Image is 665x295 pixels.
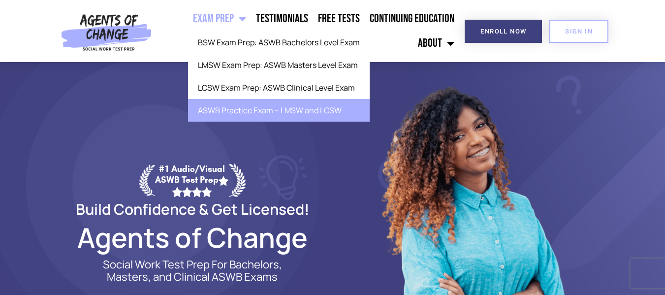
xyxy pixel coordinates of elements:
ul: Exam Prep [188,31,370,122]
a: Exam Prep [188,6,251,31]
a: LMSW Exam Prep: ASWB Masters Level Exam [188,54,370,76]
a: BSW Exam Prep: ASWB Bachelors Level Exam [188,31,370,54]
a: Continuing Education [365,6,459,31]
a: Enroll Now [465,20,542,43]
h2: Agents of Change [52,226,333,249]
div: #1 Audio/Visual ASWB Test Prep [155,164,229,197]
a: About [413,31,459,56]
a: Testimonials [251,6,313,31]
a: LCSW Exam Prep: ASWB Clinical Level Exam [188,76,370,99]
span: Enroll Now [480,28,526,34]
a: ASWB Practice Exam – LMSW and LCSW [188,99,370,122]
h2: Build Confidence & Get Licensed! [52,202,333,216]
p: Social Work Test Prep For Bachelors, Masters, and Clinical ASWB Exams [92,259,293,283]
a: SIGN IN [549,20,608,43]
a: Free Tests [313,6,365,31]
nav: Menu [156,6,460,56]
span: SIGN IN [565,28,593,34]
